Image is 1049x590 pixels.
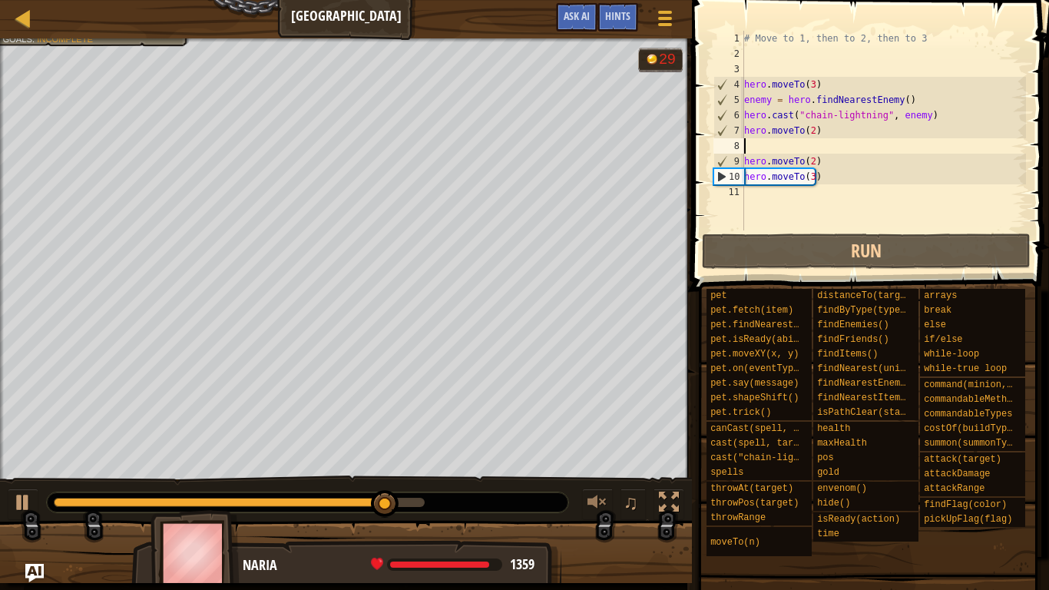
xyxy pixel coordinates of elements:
span: while-loop [924,349,979,360]
span: distanceTo(target) [817,290,917,301]
span: break [924,305,951,316]
div: 9 [714,154,744,169]
button: Ctrl + P: Play [8,489,38,520]
span: pet.trick() [710,407,771,418]
span: throwAt(target) [710,483,793,494]
span: pet.isReady(ability) [710,334,821,345]
span: pet.on(eventType, handler) [710,363,854,374]
span: findNearestItem() [817,393,911,403]
span: Ask AI [564,8,590,23]
span: cast("chain-lightning", target) [710,452,882,463]
span: findFlag(color) [924,499,1007,510]
div: 10 [714,169,744,184]
div: 11 [713,184,744,200]
span: pet.moveXY(x, y) [710,349,799,360]
span: isPathClear(start, end) [817,407,945,418]
div: 29 [659,51,675,66]
span: pickUpFlag(flag) [924,514,1012,525]
span: pet.fetch(item) [710,305,793,316]
span: pos [817,452,834,463]
div: 2 [713,46,744,61]
span: canCast(spell, target) [710,423,832,434]
div: 6 [714,108,744,123]
span: isReady(action) [817,514,900,525]
span: pet.say(message) [710,378,799,389]
span: ♫ [624,491,639,514]
span: Hints [605,8,630,23]
span: findItems() [817,349,878,360]
span: time [817,529,839,539]
div: 8 [713,138,744,154]
span: summon(summonType) [924,438,1024,449]
div: 7 [714,123,744,138]
span: attack(target) [924,454,1001,465]
span: commandableTypes [924,409,1012,419]
div: Naria [243,555,546,575]
span: commandableMethods [924,394,1024,405]
button: Toggle fullscreen [654,489,684,520]
button: ♫ [620,489,647,520]
span: cast(spell, target) [710,438,816,449]
span: costOf(buildType) [924,423,1018,434]
span: arrays [924,290,957,301]
span: attackRange [924,483,984,494]
div: health: 1359 / 1499 [371,558,534,572]
span: spells [710,467,743,478]
button: Run [702,234,1031,269]
span: moveTo(n) [710,537,760,548]
span: gold [817,467,839,478]
span: pet.shapeShift() [710,393,799,403]
div: 3 [713,61,744,77]
button: Ask AI [25,564,44,582]
span: throwPos(target) [710,498,799,509]
span: 1359 [510,555,534,574]
button: Adjust volume [582,489,613,520]
span: findByType(type, units) [817,305,945,316]
span: else [924,320,946,330]
div: 5 [714,92,744,108]
span: findNearestEnemy() [817,378,917,389]
button: Ask AI [556,3,597,31]
span: findFriends() [817,334,889,345]
span: health [817,423,850,434]
span: maxHealth [817,438,867,449]
span: pet [710,290,727,301]
span: hide() [817,498,850,509]
div: 4 [714,77,744,92]
button: Show game menu [646,3,684,39]
div: Team 'humans' has 29 gold. [638,48,683,72]
span: throwRange [710,512,766,523]
span: attackDamage [924,469,990,479]
span: findEnemies() [817,320,889,330]
span: if/else [924,334,962,345]
span: pet.findNearestByType(type) [710,320,859,330]
span: findNearest(units) [817,363,917,374]
div: 1 [713,31,744,46]
span: envenom() [817,483,867,494]
span: while-true loop [924,363,1007,374]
